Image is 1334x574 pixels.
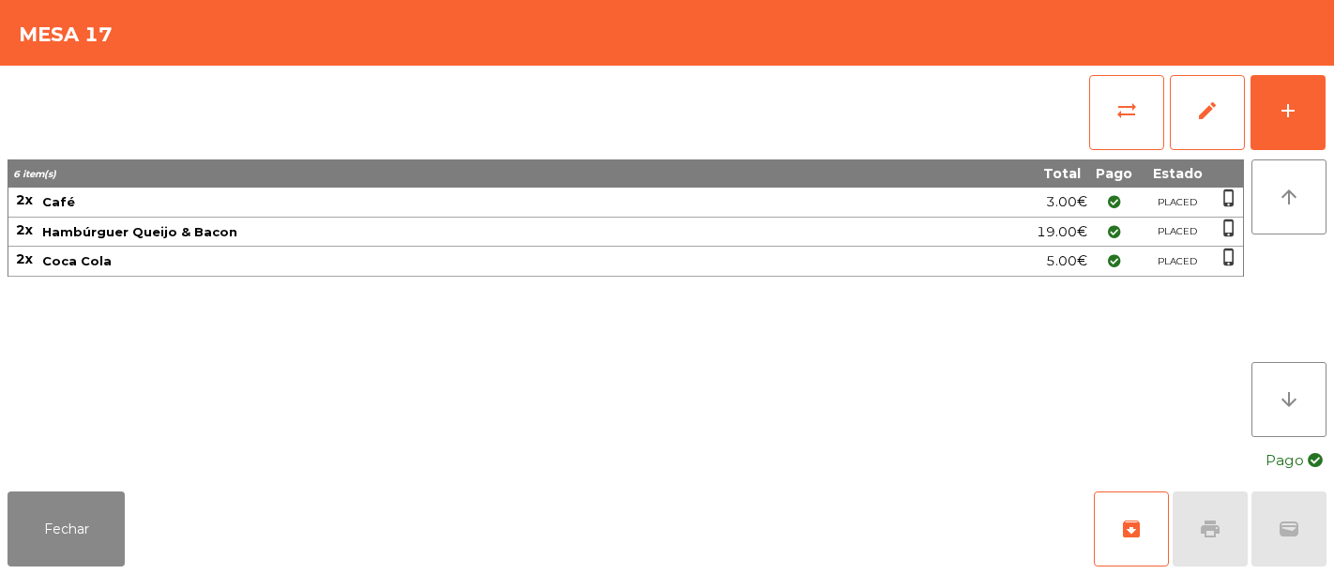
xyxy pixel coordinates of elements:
button: archive [1094,491,1169,566]
th: Pago [1088,159,1140,188]
span: Hambúrguer Queijo & Bacon [42,224,237,239]
span: sync_alt [1115,99,1138,122]
button: add [1251,75,1326,150]
span: 3.00€ [1046,189,1087,215]
span: 2x [16,221,33,238]
button: arrow_upward [1251,159,1326,234]
button: sync_alt [1089,75,1164,150]
span: edit [1196,99,1219,122]
td: PLACED [1140,188,1215,218]
span: 2x [16,191,33,208]
span: phone_iphone [1220,189,1238,207]
th: Estado [1140,159,1215,188]
span: Pago [1266,446,1304,475]
button: arrow_downward [1251,362,1326,437]
h4: Mesa 17 [19,21,113,49]
span: 19.00€ [1037,219,1087,245]
span: 5.00€ [1046,249,1087,274]
button: Fechar [8,491,125,566]
i: arrow_downward [1278,388,1300,411]
td: PLACED [1140,218,1215,248]
span: Coca Cola [42,253,112,268]
span: archive [1120,518,1143,540]
span: Café [42,194,75,209]
button: edit [1170,75,1245,150]
div: add [1277,99,1299,122]
span: phone_iphone [1220,219,1238,237]
span: 6 item(s) [13,168,56,180]
th: Total [870,159,1088,188]
span: phone_iphone [1220,248,1238,266]
td: PLACED [1140,247,1215,277]
i: arrow_upward [1278,186,1300,208]
span: 2x [16,250,33,267]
